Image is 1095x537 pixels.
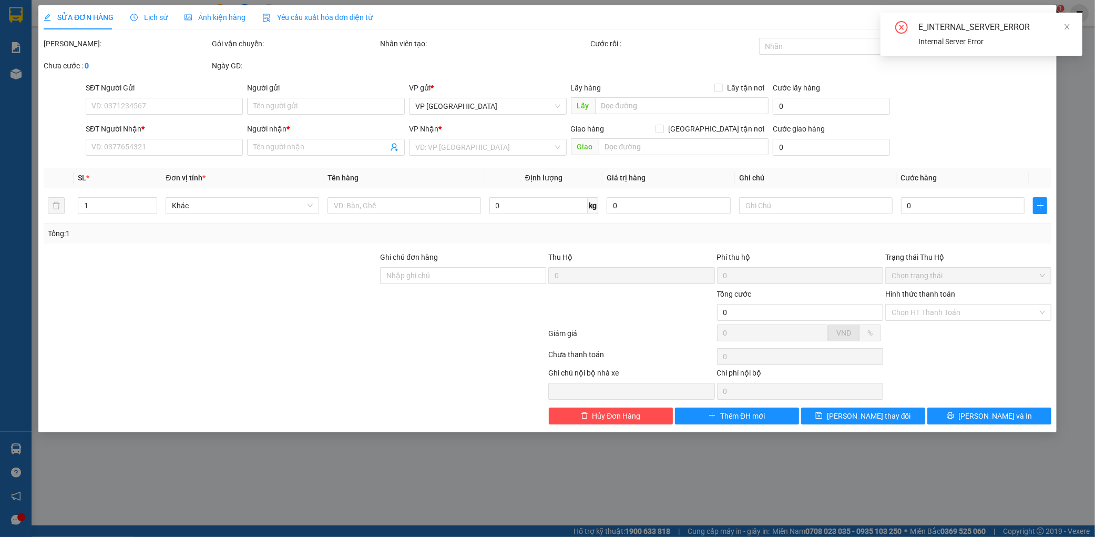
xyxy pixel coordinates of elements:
button: plus [1033,197,1047,214]
div: Internal Server Error [918,36,1070,47]
span: [PERSON_NAME] thay đổi [827,410,911,422]
span: user-add [390,143,398,151]
span: Giao hàng [571,125,605,133]
span: SL [78,174,86,182]
span: VP Mỹ Đình [415,98,560,114]
div: Chi phí nội bộ [717,367,883,383]
label: Cước giao hàng [773,125,825,133]
th: Ghi chú [735,168,897,188]
div: E_INTERNAL_SERVER_ERROR [918,21,1070,34]
input: Cước giao hàng [773,139,890,156]
div: Ngày GD: [212,60,378,72]
div: Trạng thái Thu Hộ [885,251,1051,263]
span: Giá trị hàng [607,174,646,182]
span: Giao [571,138,599,155]
input: Dọc đường [595,97,769,114]
span: close [1063,23,1071,31]
text: MD1508250581 [62,44,134,56]
div: Người gửi [247,82,405,94]
span: Cước hàng [901,174,937,182]
button: plusThêm ĐH mới [675,408,799,424]
label: Cước lấy hàng [773,84,820,92]
div: Phí thu hộ [717,251,883,267]
input: Cước lấy hàng [773,98,890,115]
input: VD: Bàn, Ghế [328,197,481,214]
span: kg [588,197,598,214]
span: VND [836,329,851,337]
span: Đơn vị tính [166,174,205,182]
span: Thêm ĐH mới [720,410,765,422]
div: Chưa cước : [44,60,210,72]
span: printer [947,412,954,420]
span: close-circle [895,21,908,36]
div: SĐT Người Gửi [86,82,243,94]
span: picture [185,14,192,21]
div: VP gửi [409,82,567,94]
div: Tổng: 1 [48,228,423,239]
b: 0 [85,62,89,70]
span: clock-circle [130,14,138,21]
span: Lịch sử [130,13,168,22]
span: Lấy hàng [571,84,601,92]
span: plus [1033,201,1047,210]
span: Tên hàng [328,174,359,182]
button: Close [1027,5,1057,35]
div: Cước rồi : [591,38,757,49]
div: [PERSON_NAME]: [44,38,210,49]
div: Nhân viên tạo: [380,38,588,49]
span: edit [44,14,51,21]
span: plus [709,412,716,420]
button: delete [48,197,65,214]
span: Định lượng [525,174,562,182]
span: Khác [172,198,313,214]
div: Gửi: VP [GEOGRAPHIC_DATA] [8,62,105,84]
div: SĐT Người Nhận [86,123,243,135]
input: Ghi chú đơn hàng [380,267,546,284]
span: [PERSON_NAME] và In [958,410,1032,422]
button: deleteHủy Đơn Hàng [549,408,673,424]
button: printer[PERSON_NAME] và In [927,408,1051,424]
span: Lấy tận nơi [723,82,769,94]
span: Hủy Đơn Hàng [592,410,641,422]
div: Người nhận [247,123,405,135]
span: SỬA ĐƠN HÀNG [44,13,114,22]
img: icon [262,14,271,22]
div: Gói vận chuyển: [212,38,378,49]
span: Chọn trạng thái [892,268,1045,283]
span: [GEOGRAPHIC_DATA] tận nơi [664,123,769,135]
input: Ghi Chú [739,197,893,214]
span: Lấy [571,97,595,114]
span: delete [581,412,588,420]
label: Ghi chú đơn hàng [380,253,438,261]
button: save[PERSON_NAME] thay đổi [801,408,925,424]
div: Ghi chú nội bộ nhà xe [548,367,714,383]
div: Chưa thanh toán [548,349,716,367]
span: Yêu cầu xuất hóa đơn điện tử [262,13,373,22]
span: VP Nhận [409,125,438,133]
span: Ảnh kiện hàng [185,13,245,22]
input: Dọc đường [599,138,769,155]
span: Thu Hộ [548,253,572,261]
label: Hình thức thanh toán [885,290,955,298]
div: Nhận: Dọc Đường [110,62,189,84]
span: % [867,329,873,337]
span: Tổng cước [717,290,752,298]
div: Giảm giá [548,328,716,346]
span: save [815,412,823,420]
